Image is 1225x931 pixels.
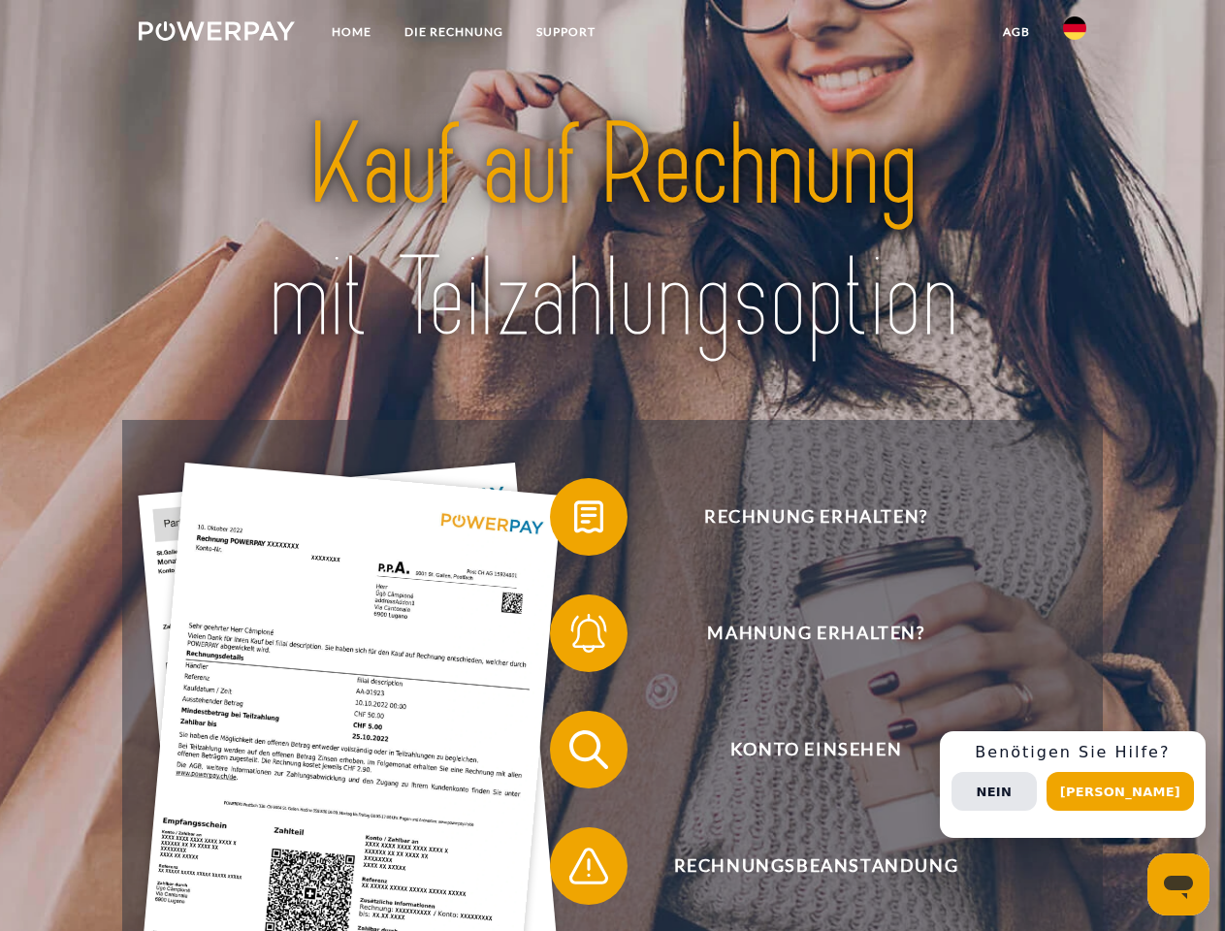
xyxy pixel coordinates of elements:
a: DIE RECHNUNG [388,15,520,49]
iframe: Schaltfläche zum Öffnen des Messaging-Fensters [1147,853,1209,915]
img: qb_search.svg [564,725,613,774]
a: SUPPORT [520,15,612,49]
h3: Benötigen Sie Hilfe? [951,743,1194,762]
div: Schnellhilfe [940,731,1206,838]
span: Mahnung erhalten? [578,594,1053,672]
img: qb_bell.svg [564,609,613,658]
button: [PERSON_NAME] [1047,772,1194,811]
a: Home [315,15,388,49]
img: qb_warning.svg [564,842,613,890]
button: Rechnungsbeanstandung [550,827,1054,905]
img: de [1063,16,1086,40]
a: agb [986,15,1047,49]
img: logo-powerpay-white.svg [139,21,295,41]
button: Nein [951,772,1037,811]
img: title-powerpay_de.svg [185,93,1040,371]
button: Mahnung erhalten? [550,594,1054,672]
span: Rechnungsbeanstandung [578,827,1053,905]
span: Konto einsehen [578,711,1053,788]
button: Konto einsehen [550,711,1054,788]
button: Rechnung erhalten? [550,478,1054,556]
span: Rechnung erhalten? [578,478,1053,556]
img: qb_bill.svg [564,493,613,541]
